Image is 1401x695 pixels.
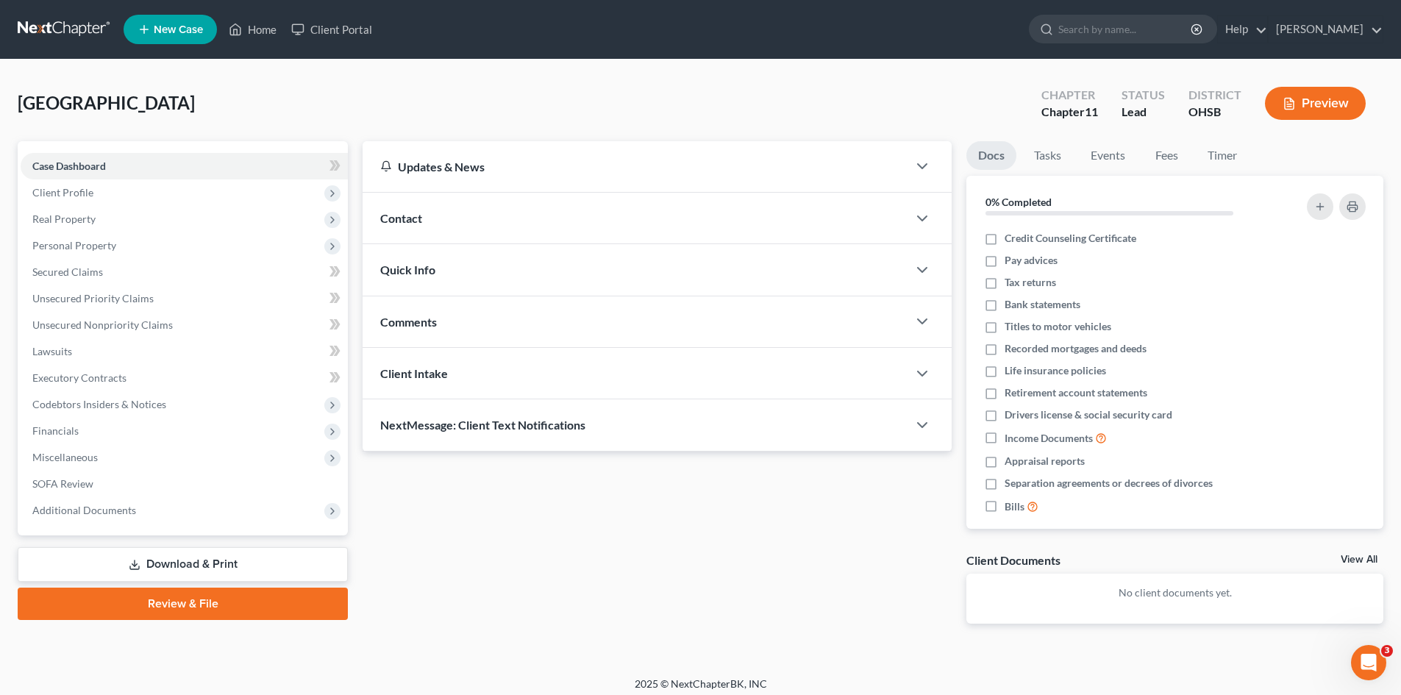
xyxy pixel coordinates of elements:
[32,292,154,304] span: Unsecured Priority Claims
[32,424,79,437] span: Financials
[380,159,890,174] div: Updates & News
[1381,645,1393,657] span: 3
[18,92,195,113] span: [GEOGRAPHIC_DATA]
[1041,87,1098,104] div: Chapter
[32,345,72,357] span: Lawsuits
[1005,231,1136,246] span: Credit Counseling Certificate
[32,160,106,172] span: Case Dashboard
[32,213,96,225] span: Real Property
[1079,141,1137,170] a: Events
[1122,87,1165,104] div: Status
[21,153,348,179] a: Case Dashboard
[1085,104,1098,118] span: 11
[1269,16,1383,43] a: [PERSON_NAME]
[1005,499,1024,514] span: Bills
[1005,341,1147,356] span: Recorded mortgages and deeds
[1005,454,1085,468] span: Appraisal reports
[1351,645,1386,680] iframe: Intercom live chat
[966,552,1060,568] div: Client Documents
[985,196,1052,208] strong: 0% Completed
[1005,297,1080,312] span: Bank statements
[1188,104,1241,121] div: OHSB
[1005,363,1106,378] span: Life insurance policies
[1196,141,1249,170] a: Timer
[1041,104,1098,121] div: Chapter
[18,547,348,582] a: Download & Print
[32,371,126,384] span: Executory Contracts
[380,366,448,380] span: Client Intake
[32,504,136,516] span: Additional Documents
[221,16,284,43] a: Home
[21,365,348,391] a: Executory Contracts
[1005,407,1172,422] span: Drivers license & social security card
[380,315,437,329] span: Comments
[1005,431,1093,446] span: Income Documents
[32,186,93,199] span: Client Profile
[284,16,379,43] a: Client Portal
[32,451,98,463] span: Miscellaneous
[32,477,93,490] span: SOFA Review
[21,259,348,285] a: Secured Claims
[1143,141,1190,170] a: Fees
[1122,104,1165,121] div: Lead
[1005,385,1147,400] span: Retirement account statements
[1341,555,1377,565] a: View All
[32,265,103,278] span: Secured Claims
[978,585,1372,600] p: No client documents yet.
[21,338,348,365] a: Lawsuits
[380,418,585,432] span: NextMessage: Client Text Notifications
[1058,15,1193,43] input: Search by name...
[966,141,1016,170] a: Docs
[21,312,348,338] a: Unsecured Nonpriority Claims
[1005,253,1058,268] span: Pay advices
[1005,275,1056,290] span: Tax returns
[21,471,348,497] a: SOFA Review
[154,24,203,35] span: New Case
[1005,476,1213,491] span: Separation agreements or decrees of divorces
[1188,87,1241,104] div: District
[32,398,166,410] span: Codebtors Insiders & Notices
[1022,141,1073,170] a: Tasks
[18,588,348,620] a: Review & File
[1218,16,1267,43] a: Help
[1005,319,1111,334] span: Titles to motor vehicles
[21,285,348,312] a: Unsecured Priority Claims
[32,239,116,252] span: Personal Property
[380,263,435,277] span: Quick Info
[380,211,422,225] span: Contact
[32,318,173,331] span: Unsecured Nonpriority Claims
[1265,87,1366,120] button: Preview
